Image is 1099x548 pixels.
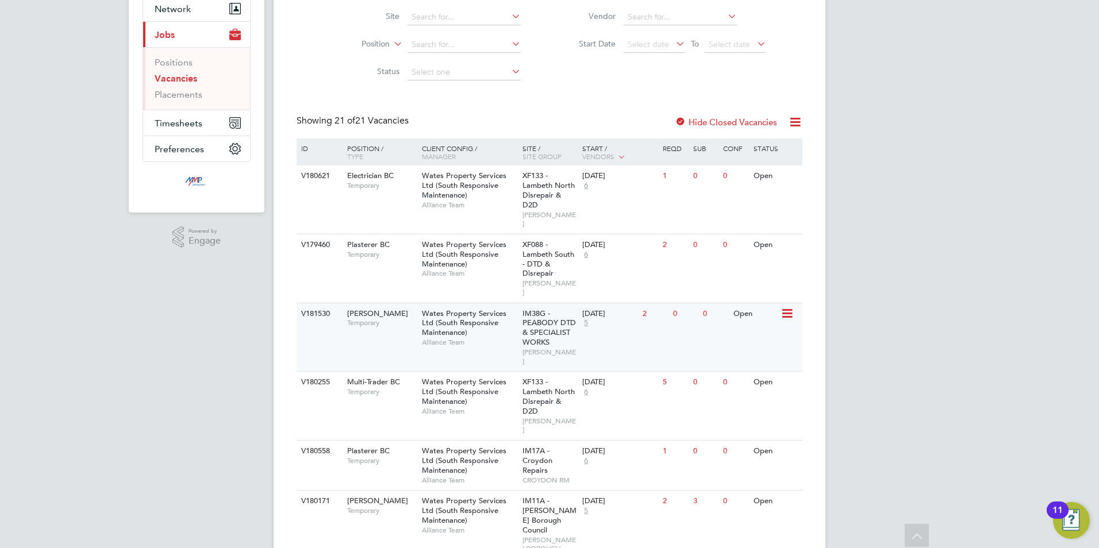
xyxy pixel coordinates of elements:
[155,73,197,84] a: Vacancies
[522,377,575,416] span: XF133 - Lambeth North Disrepair & D2D
[347,318,416,327] span: Temporary
[720,165,750,187] div: 0
[422,496,506,525] span: Wates Property Services Ltd (South Responsive Maintenance)
[522,348,577,365] span: [PERSON_NAME]
[422,240,506,269] span: Wates Property Services Ltd (South Responsive Maintenance)
[155,29,175,40] span: Jobs
[347,496,408,505] span: [PERSON_NAME]
[522,210,577,228] span: [PERSON_NAME]
[520,138,580,166] div: Site /
[339,138,419,166] div: Position /
[298,303,339,325] div: V181530
[155,89,202,100] a: Placements
[422,446,506,475] span: Wates Property Services Ltd (South Responsive Maintenance)
[180,173,213,192] img: mmpconsultancy-logo-retina.png
[143,22,250,47] button: Jobs
[522,240,574,279] span: XF088 - Lambeth South - DTD & Disrepair
[720,234,750,256] div: 0
[690,165,720,187] div: 0
[298,234,339,256] div: V179460
[422,526,517,535] span: Alliance Team
[347,387,416,396] span: Temporary
[670,303,700,325] div: 0
[347,446,390,456] span: Plasterer BC
[347,377,400,387] span: Multi-Trader BC
[660,441,690,462] div: 1
[582,387,590,397] span: 6
[347,456,416,465] span: Temporary
[660,372,690,393] div: 5
[335,115,355,126] span: 21 of
[333,66,399,76] label: Status
[582,152,614,161] span: Vendors
[687,36,702,51] span: To
[347,506,416,515] span: Temporary
[690,138,720,158] div: Sub
[582,250,590,260] span: 6
[422,200,517,210] span: Alliance Team
[298,491,339,512] div: V180171
[335,115,409,126] span: 21 Vacancies
[640,303,670,325] div: 2
[751,234,801,256] div: Open
[624,9,737,25] input: Search for...
[143,110,250,136] button: Timesheets
[709,39,750,49] span: Select date
[333,11,399,21] label: Site
[189,236,221,246] span: Engage
[720,491,750,512] div: 0
[347,171,394,180] span: Electrician BC
[751,165,801,187] div: Open
[297,115,411,127] div: Showing
[582,171,657,181] div: [DATE]
[690,372,720,393] div: 0
[422,476,517,485] span: Alliance Team
[1052,510,1063,525] div: 11
[660,138,690,158] div: Reqd
[347,250,416,259] span: Temporary
[582,240,657,250] div: [DATE]
[522,476,577,485] span: CROYDON RM
[660,234,690,256] div: 2
[690,441,720,462] div: 0
[155,118,202,129] span: Timesheets
[700,303,730,325] div: 0
[522,446,552,475] span: IM17A - Croydon Repairs
[422,338,517,347] span: Alliance Team
[522,496,577,535] span: IM11A - [PERSON_NAME] Borough Council
[720,138,750,158] div: Conf
[422,308,506,338] span: Wates Property Services Ltd (South Responsive Maintenance)
[155,3,191,14] span: Network
[751,491,801,512] div: Open
[660,491,690,512] div: 2
[720,441,750,462] div: 0
[422,377,506,406] span: Wates Property Services Ltd (South Responsive Maintenance)
[522,152,562,161] span: Site Group
[143,173,251,192] a: Go to home page
[582,446,657,456] div: [DATE]
[422,152,456,161] span: Manager
[408,64,521,80] input: Select one
[143,47,250,110] div: Jobs
[298,165,339,187] div: V180621
[582,181,590,191] span: 6
[751,138,801,158] div: Status
[582,456,590,466] span: 6
[347,240,390,249] span: Plasterer BC
[549,38,616,49] label: Start Date
[549,11,616,21] label: Vendor
[660,165,690,187] div: 1
[690,234,720,256] div: 0
[690,491,720,512] div: 3
[408,37,521,53] input: Search for...
[731,303,781,325] div: Open
[582,309,637,319] div: [DATE]
[189,226,221,236] span: Powered by
[143,136,250,161] button: Preferences
[155,144,204,155] span: Preferences
[582,318,590,328] span: 5
[1053,502,1090,539] button: Open Resource Center, 11 new notifications
[522,416,577,434] span: [PERSON_NAME]
[324,38,390,50] label: Position
[720,372,750,393] div: 0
